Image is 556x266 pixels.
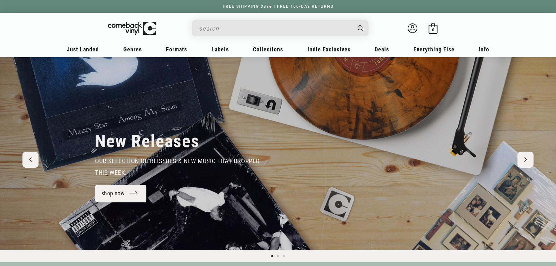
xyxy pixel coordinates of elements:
span: Labels [212,46,229,53]
span: Indie Exclusives [308,46,351,53]
button: Load slide 2 of 3 [275,253,281,259]
span: Info [479,46,489,53]
span: Everything Else [413,46,455,53]
span: Collections [253,46,283,53]
button: Search [352,20,369,36]
span: Formats [166,46,187,53]
span: Deals [375,46,389,53]
a: FREE SHIPPING $89+ | FREE 100-DAY RETURNS [216,4,340,9]
button: Load slide 3 of 3 [281,253,287,259]
button: Next slide [517,152,534,168]
input: search [199,22,351,35]
button: Load slide 1 of 3 [269,253,275,259]
span: 0 [432,27,434,32]
span: Just Landed [67,46,99,53]
a: shop now [95,185,146,202]
button: Previous slide [22,152,39,168]
span: our selection of reissues & new music that dropped this week. [95,157,260,176]
span: Genres [123,46,142,53]
h2: New Releases [95,131,200,152]
div: Search [192,20,369,36]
